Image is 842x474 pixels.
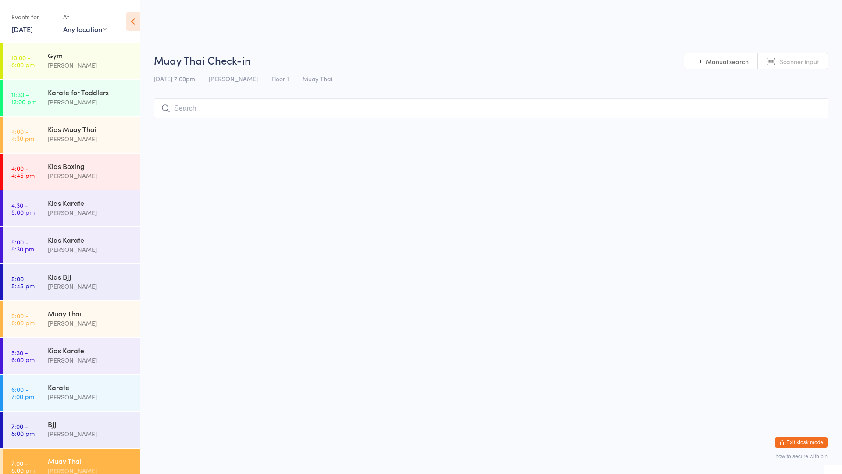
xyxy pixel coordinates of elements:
div: [PERSON_NAME] [48,355,132,365]
a: 5:00 -5:30 pmKids Karate[PERSON_NAME] [3,227,140,263]
div: [PERSON_NAME] [48,171,132,181]
div: Kids Karate [48,198,132,208]
time: 4:00 - 4:30 pm [11,128,34,142]
a: 7:00 -8:00 pmBJJ[PERSON_NAME] [3,412,140,448]
time: 7:00 - 8:00 pm [11,460,35,474]
div: [PERSON_NAME] [48,97,132,107]
time: 5:30 - 6:00 pm [11,349,35,363]
div: [PERSON_NAME] [48,429,132,439]
span: [PERSON_NAME] [209,74,258,83]
div: [PERSON_NAME] [48,392,132,402]
a: 4:00 -4:30 pmKids Muay Thai[PERSON_NAME] [3,117,140,153]
div: Karate for Toddlers [48,87,132,97]
div: Kids Karate [48,345,132,355]
span: [DATE] 7:00pm [154,74,195,83]
a: 10:00 -8:00 pmGym[PERSON_NAME] [3,43,140,79]
span: Muay Thai [303,74,332,83]
div: [PERSON_NAME] [48,134,132,144]
div: Muay Thai [48,309,132,318]
div: Karate [48,382,132,392]
div: Kids Muay Thai [48,124,132,134]
span: Scanner input [780,57,819,66]
div: Kids Karate [48,235,132,244]
time: 4:00 - 4:45 pm [11,165,35,179]
a: 5:00 -6:00 pmMuay Thai[PERSON_NAME] [3,301,140,337]
time: 5:00 - 5:45 pm [11,275,35,289]
a: 5:30 -6:00 pmKids Karate[PERSON_NAME] [3,338,140,374]
a: 4:30 -5:00 pmKids Karate[PERSON_NAME] [3,190,140,226]
time: 6:00 - 7:00 pm [11,386,34,400]
div: BJJ [48,419,132,429]
div: [PERSON_NAME] [48,60,132,70]
button: how to secure with pin [775,453,828,460]
div: [PERSON_NAME] [48,318,132,328]
time: 11:30 - 12:00 pm [11,91,36,105]
a: 6:00 -7:00 pmKarate[PERSON_NAME] [3,375,140,411]
time: 5:00 - 5:30 pm [11,238,34,252]
div: At [63,10,107,24]
div: Gym [48,50,132,60]
div: Events for [11,10,54,24]
a: [DATE] [11,24,33,34]
button: Exit kiosk mode [775,437,828,448]
div: Kids Boxing [48,161,132,171]
time: 4:30 - 5:00 pm [11,201,35,215]
a: 5:00 -5:45 pmKids BJJ[PERSON_NAME] [3,264,140,300]
span: Floor 1 [271,74,289,83]
div: Muay Thai [48,456,132,466]
time: 10:00 - 8:00 pm [11,54,35,68]
span: Manual search [706,57,749,66]
div: [PERSON_NAME] [48,281,132,291]
input: Search [154,98,828,118]
div: Any location [63,24,107,34]
time: 5:00 - 6:00 pm [11,312,35,326]
div: [PERSON_NAME] [48,208,132,218]
div: Kids BJJ [48,272,132,281]
time: 7:00 - 8:00 pm [11,423,35,437]
h2: Muay Thai Check-in [154,53,828,67]
a: 4:00 -4:45 pmKids Boxing[PERSON_NAME] [3,154,140,190]
div: [PERSON_NAME] [48,244,132,255]
a: 11:30 -12:00 pmKarate for Toddlers[PERSON_NAME] [3,80,140,116]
